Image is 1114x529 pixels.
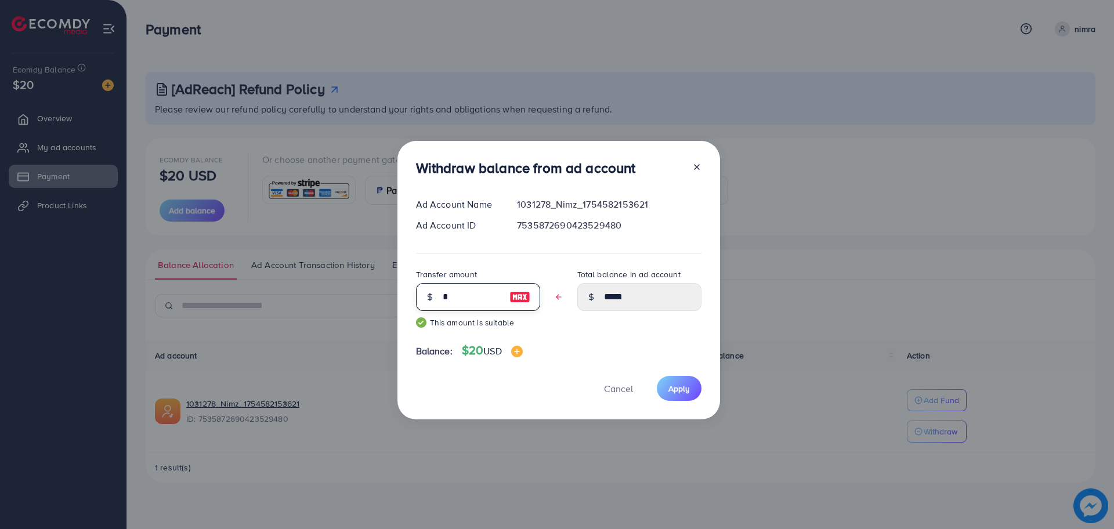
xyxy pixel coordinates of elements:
small: This amount is suitable [416,317,540,328]
button: Cancel [589,376,648,401]
label: Transfer amount [416,269,477,280]
span: Cancel [604,382,633,395]
img: image [511,346,523,357]
h4: $20 [462,343,523,358]
div: 7535872690423529480 [508,219,710,232]
div: 1031278_Nimz_1754582153621 [508,198,710,211]
div: Ad Account Name [407,198,508,211]
span: Balance: [416,345,453,358]
button: Apply [657,376,701,401]
img: image [509,290,530,304]
div: Ad Account ID [407,219,508,232]
span: USD [483,345,501,357]
span: Apply [668,383,690,394]
h3: Withdraw balance from ad account [416,160,636,176]
label: Total balance in ad account [577,269,681,280]
img: guide [416,317,426,328]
